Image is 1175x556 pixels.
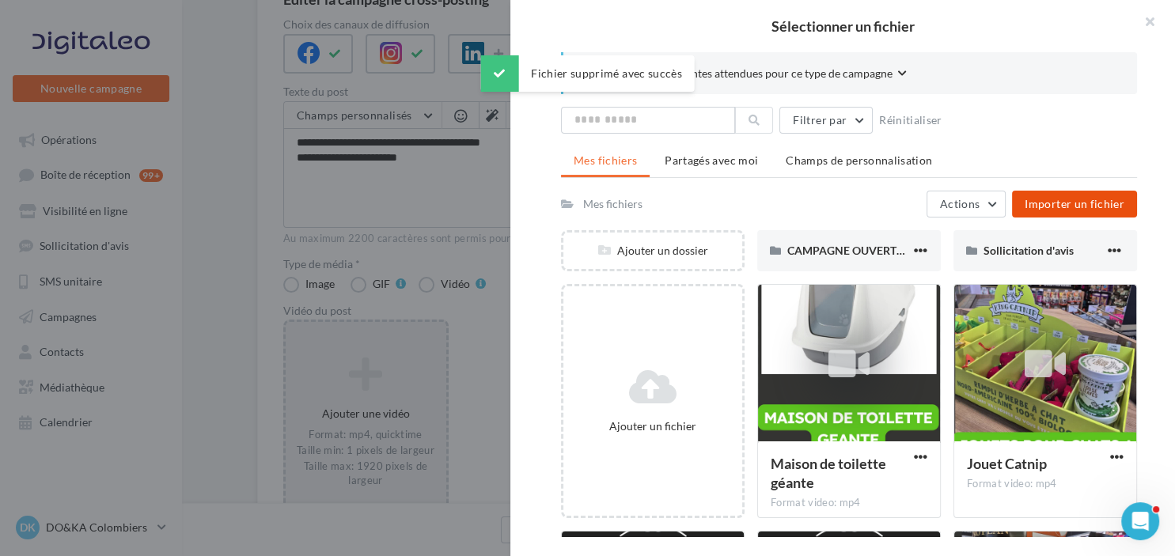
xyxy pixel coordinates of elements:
[967,455,1047,472] span: Jouet Catnip
[665,153,758,167] span: Partagés avec moi
[574,153,637,167] span: Mes fichiers
[786,153,932,167] span: Champs de personnalisation
[536,19,1150,33] h2: Sélectionner un fichier
[984,244,1074,257] span: Sollicitation d'avis
[873,111,949,130] button: Réinitialiser
[1121,502,1159,540] iframe: Intercom live chat
[480,55,695,92] div: Fichier supprimé avec succès
[779,107,873,134] button: Filtrer par
[927,191,1006,217] button: Actions
[583,196,642,212] div: Mes fichiers
[1012,191,1137,217] button: Importer un fichier
[771,455,886,491] span: Maison de toilette géante
[967,477,1124,491] div: Format video: mp4
[940,197,980,210] span: Actions
[589,66,893,81] span: Consulter les contraintes attendues pour ce type de campagne
[589,65,907,85] button: Consulter les contraintes attendues pour ce type de campagne
[1025,197,1124,210] span: Importer un fichier
[563,243,742,259] div: Ajouter un dossier
[771,496,927,510] div: Format video: mp4
[787,244,918,257] span: CAMPAGNE OUVERTURE
[570,418,736,434] div: Ajouter un fichier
